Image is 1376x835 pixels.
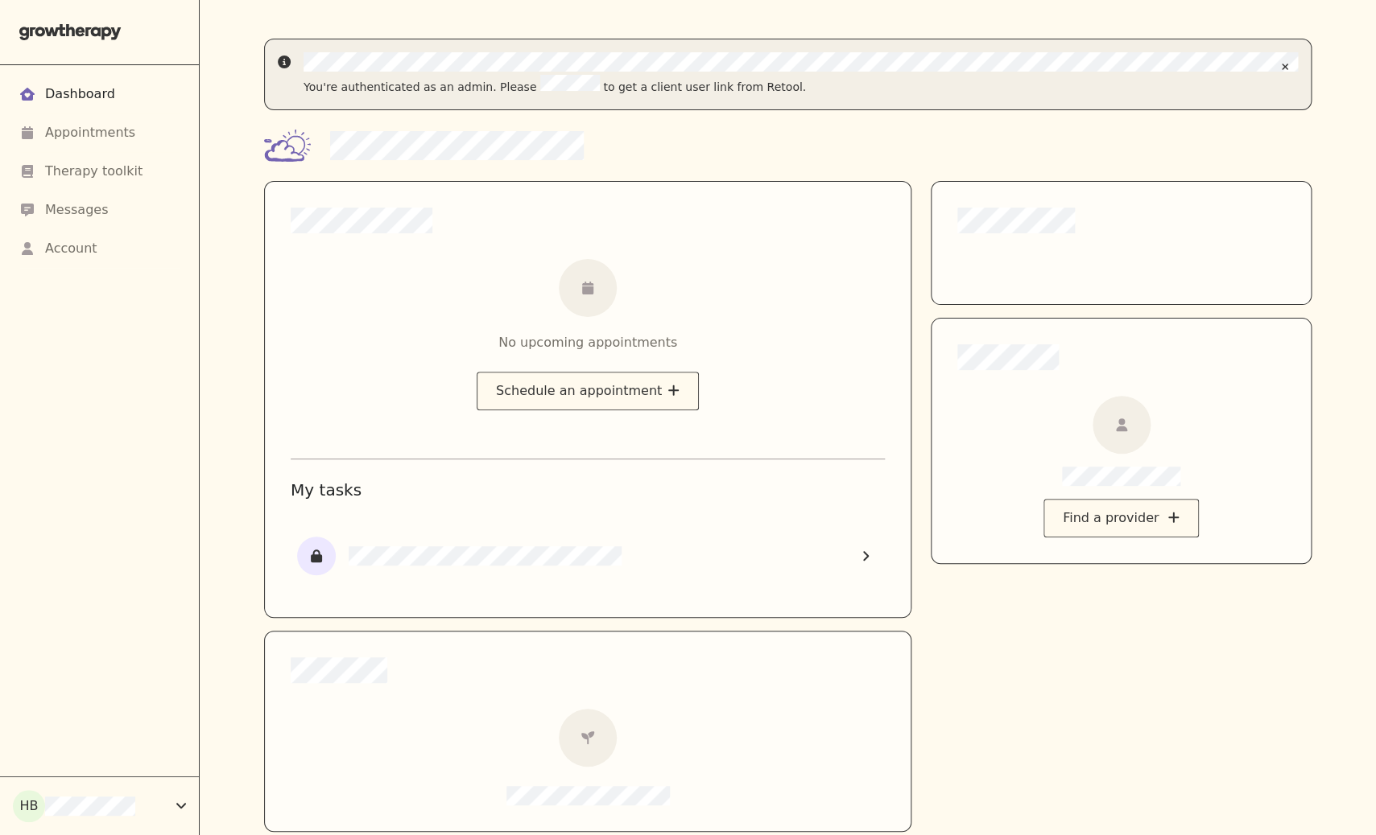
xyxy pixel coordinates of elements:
div: Appointments [45,123,135,142]
img: Grow Therapy [19,24,122,40]
a: Messages [19,191,180,229]
a: Find a provider [1043,510,1199,525]
div: Messages [45,200,108,220]
button: Schedule an appointment [477,372,699,410]
div: HB [13,790,45,822]
a: Dashboard [19,75,180,113]
a: Account [19,229,180,268]
div: Dashboard [45,84,115,104]
h1: My tasks [291,479,885,501]
div: Account [45,239,97,258]
a: Appointments [19,113,180,152]
button: Close alert [1272,52,1298,81]
a: Therapy toolkit [19,152,180,191]
div: Therapy toolkit [45,162,143,181]
div: Find a provider [1043,499,1199,537]
div: You're authenticated as an admin. Please to get a client user link from Retool. [304,75,1298,97]
div: No upcoming appointments [498,333,677,352]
